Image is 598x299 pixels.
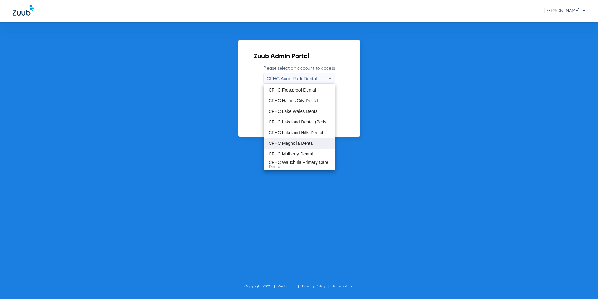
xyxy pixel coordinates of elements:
span: CFHC Lakeland Hills Dental [269,130,323,135]
span: CFHC Haines City Dental [269,98,318,103]
span: CFHC Frostproof Dental [269,88,316,92]
span: CFHC Wauchula Primary Care Dental [269,160,330,169]
span: CFHC Magnolia Dental [269,141,314,145]
span: CFHC Mulberry Dental [269,152,313,156]
span: CFHC Lake Wales Dental [269,109,319,113]
span: CFHC Lakeland Dental (Peds) [269,120,328,124]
